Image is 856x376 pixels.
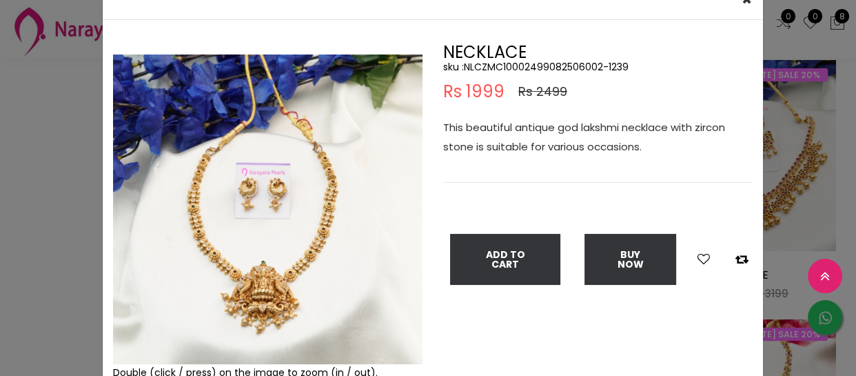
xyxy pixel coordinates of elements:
[518,83,567,100] span: Rs 2499
[443,61,753,73] h5: sku : NLCZMC10002499082506002-1239
[443,44,753,61] h2: NECKLACE
[443,118,753,157] p: This beautiful antique god lakshmi necklace with zircon stone is suitable for various occasions.
[731,250,753,268] button: Add to compare
[584,234,676,285] button: Buy Now
[693,250,714,268] button: Add to wishlist
[443,83,505,100] span: Rs 1999
[113,55,422,364] img: Example
[450,234,560,285] button: Add To Cart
